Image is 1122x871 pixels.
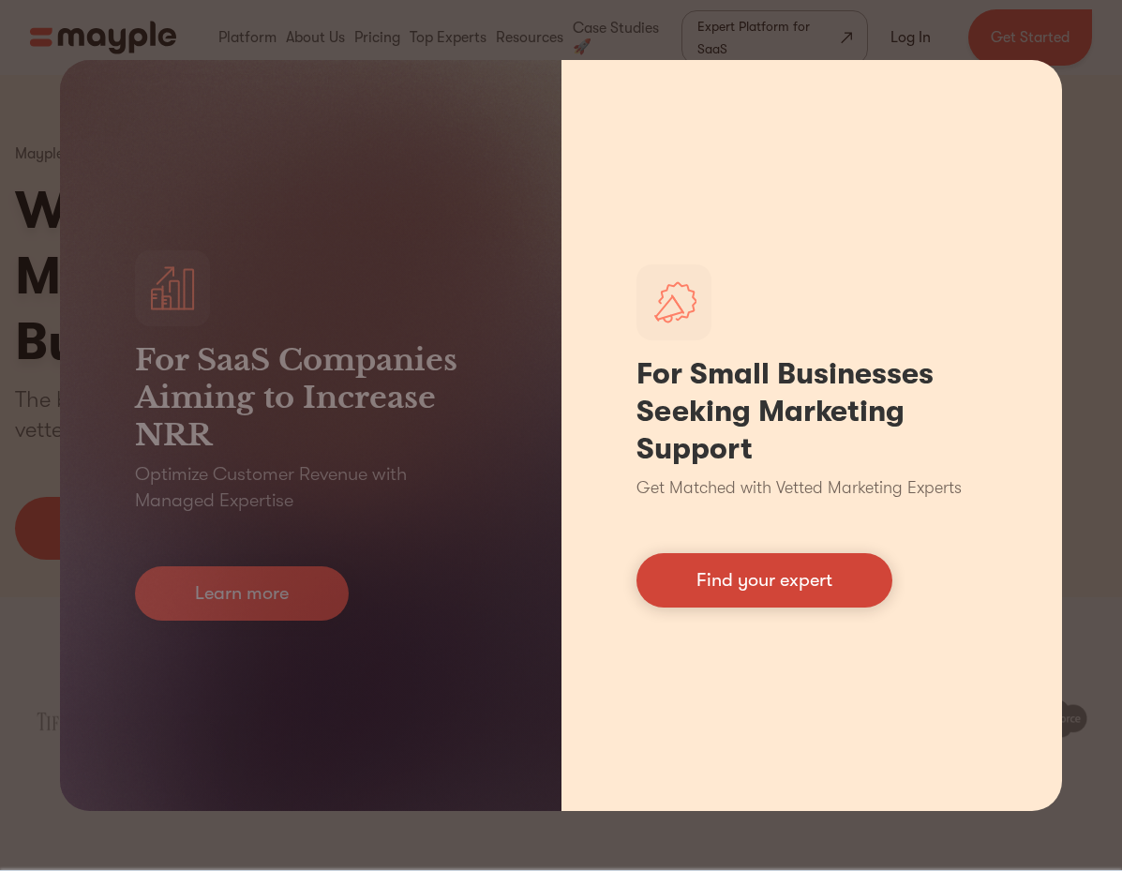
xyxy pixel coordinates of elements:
h3: For SaaS Companies Aiming to Increase NRR [135,341,486,454]
p: Get Matched with Vetted Marketing Experts [636,475,962,501]
h1: For Small Businesses Seeking Marketing Support [636,355,988,468]
a: Learn more [135,566,349,621]
a: Find your expert [636,553,892,608]
p: Optimize Customer Revenue with Managed Expertise [135,461,486,514]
